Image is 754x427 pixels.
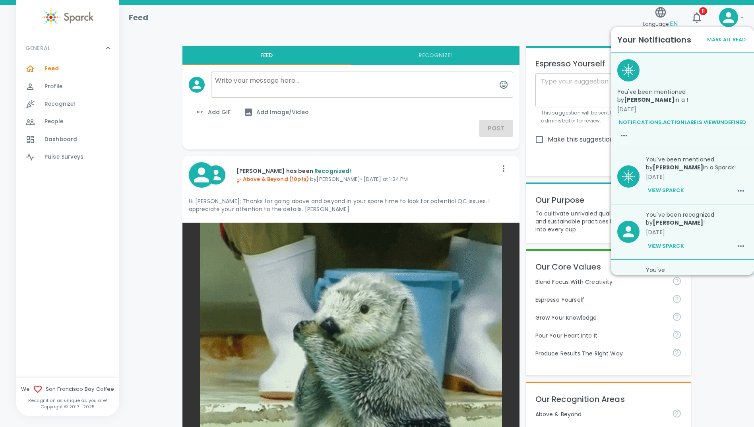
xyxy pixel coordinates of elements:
svg: Achieve goals today and innovate for tomorrow [672,276,682,286]
p: You've been mentioned by in a ! [617,88,748,104]
svg: For going above and beyond! [672,409,682,418]
button: View Sparck [646,184,686,198]
div: GENERAL [16,60,119,169]
span: Language: [643,19,678,29]
button: Recognize! [351,46,519,65]
p: Pour Your Heart Into It [535,332,666,340]
p: [DATE] [617,105,748,113]
b: [PERSON_NAME] [653,219,703,227]
p: GENERAL [25,44,50,52]
button: 11 [687,8,706,27]
svg: Find success working together and doing the right thing [672,348,682,357]
b: [PERSON_NAME] [624,96,675,104]
a: Pulse Surveys [16,148,119,166]
span: Recognized! [314,167,351,175]
p: Produce Results The Right Way [535,349,666,357]
p: Our Recognition Areas [535,393,682,406]
p: You've been recognized by ! [646,211,748,227]
span: EN [670,19,678,28]
svg: Share your voice and your ideas [672,294,682,304]
span: Profile [45,83,62,91]
span: Recognize! [45,100,76,108]
p: [PERSON_NAME] has been [236,167,497,175]
p: Hi [PERSON_NAME]; Thanks for going above and beyond in your spare time to look for potential QC i... [189,197,513,213]
p: You've been mentioned by in a Sparck! [646,155,748,171]
b: [PERSON_NAME] [653,163,703,171]
svg: Come to work to make a difference in your own way [672,330,682,340]
img: BQaiEiBogYIGKEBX0BIgaIGLCniC+Iy7N1stMIOgAAAABJRU5ErkJggg== [622,64,635,77]
p: [DATE] [646,228,748,236]
b: [PERSON_NAME] [678,274,728,282]
p: To cultivate unrivaled quality, strong partnerships and sustainable practices by pouring our hear... [535,210,682,233]
button: Language:EN [640,4,681,32]
button: notifications.actionLabels.viewundefined [617,116,748,129]
p: Blend Focus With Creativity [535,278,666,286]
h6: Your Notifications [617,33,691,46]
p: Above & Beyond [535,410,666,418]
p: Copyright © 2017 - 2025 [16,404,119,410]
span: 11 [699,7,707,15]
a: Recognize! [16,95,119,113]
p: Espresso Yourself [535,57,682,70]
p: Our Purpose [535,194,682,206]
p: [DATE] [646,173,748,181]
img: Sparck logo [42,8,93,27]
button: Feed [182,46,351,65]
button: Mark All Read [705,34,748,46]
svg: Follow your curiosity and learn together [672,312,682,322]
p: Espresso Yourself [535,296,666,304]
a: Dashboard [16,131,119,148]
span: Add Image/Video [244,107,309,117]
div: interaction tabs [182,46,519,65]
div: GENERAL [16,36,119,60]
span: Pulse Surveys [45,153,83,161]
p: Recognition as unique as you are! [16,397,119,404]
a: Profile [16,78,119,95]
a: Sparck logo [16,8,119,27]
span: People [45,118,63,126]
h1: Feed [129,11,149,24]
span: We San Francisco Bay Coffee [16,384,119,394]
span: Feed [45,65,59,73]
p: Grow Your Knowledge [535,314,666,322]
img: BQaiEiBogYIGKEBX0BIgaIGLCniC+Iy7N1stMIOgAAAABJRU5ErkJggg== [622,170,635,183]
span: Make this suggestion anonymous [548,135,653,144]
span: Add GIF [195,107,231,117]
a: Feed [16,60,119,78]
button: View Sparck [646,239,686,253]
span: Dashboard [45,136,77,144]
p: Our Core Values [535,260,682,273]
p: by [PERSON_NAME] • [DATE] at 1:24 PM [236,175,497,183]
span: Above & Beyond (10pts) [236,175,309,183]
p: This suggestion will be sent to the organization administrator for review. [541,109,676,125]
p: You've recognized ! [646,266,748,282]
a: People [16,113,119,130]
